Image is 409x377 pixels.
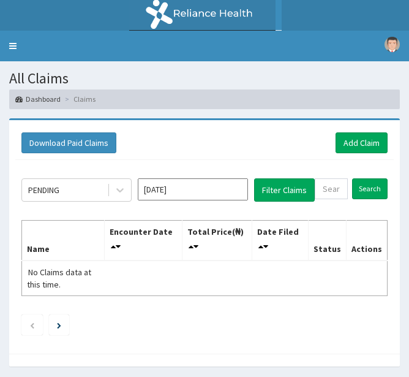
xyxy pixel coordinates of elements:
[22,220,105,261] th: Name
[29,319,35,330] a: Previous page
[182,220,252,261] th: Total Price(₦)
[352,178,388,199] input: Search
[57,319,61,330] a: Next page
[15,94,61,104] a: Dashboard
[315,178,348,199] input: Search by HMO ID
[252,220,309,261] th: Date Filed
[62,94,96,104] li: Claims
[105,220,182,261] th: Encounter Date
[336,132,388,153] a: Add Claim
[346,220,387,261] th: Actions
[9,70,400,86] h1: All Claims
[254,178,315,202] button: Filter Claims
[21,132,116,153] button: Download Paid Claims
[308,220,346,261] th: Status
[27,267,91,290] span: No Claims data at this time.
[28,184,59,196] div: PENDING
[385,37,400,52] img: User Image
[138,178,248,200] input: Select Month and Year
